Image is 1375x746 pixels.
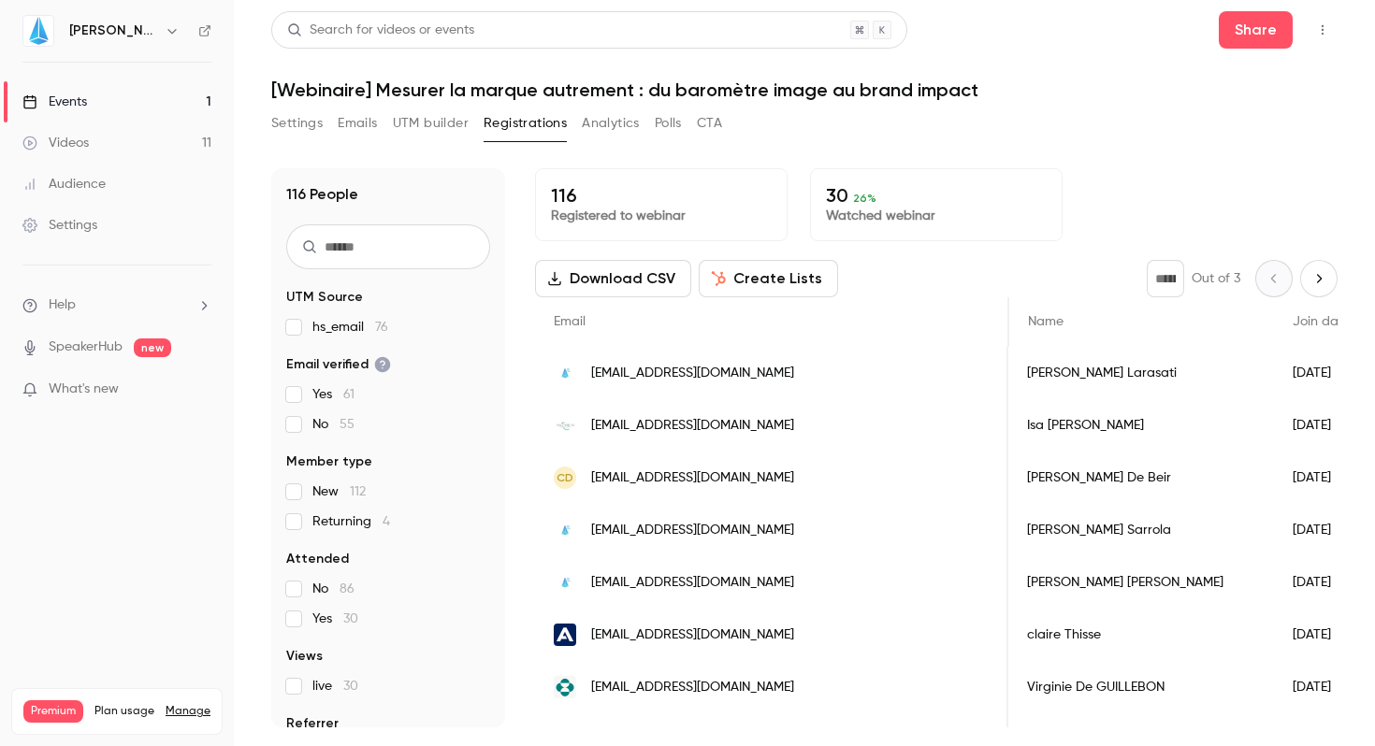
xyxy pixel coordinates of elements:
[554,414,576,437] img: ascensiumconsultation.com
[340,418,355,431] span: 55
[312,482,366,501] span: New
[271,79,1338,101] h1: [Webinaire] Mesurer la marque autrement : du baromètre image au brand impact
[591,573,794,593] span: [EMAIL_ADDRESS][DOMAIN_NAME]
[826,207,1047,225] p: Watched webinar
[134,338,171,357] span: new
[591,678,794,697] span: [EMAIL_ADDRESS][DOMAIN_NAME]
[1008,347,1274,399] div: [PERSON_NAME] Larasati
[312,610,358,628] span: Yes
[393,108,469,138] button: UTM builder
[94,704,154,719] span: Plan usage
[554,315,586,328] span: Email
[699,260,838,297] button: Create Lists
[554,571,576,594] img: jin.fr
[343,388,355,401] span: 61
[286,714,339,733] span: Referrer
[826,184,1047,207] p: 30
[338,108,377,138] button: Emails
[343,612,358,625] span: 30
[312,512,390,531] span: Returning
[166,704,210,719] a: Manage
[286,550,349,568] span: Attended
[1008,609,1274,661] div: claire Thisse
[1008,399,1274,452] div: Isa [PERSON_NAME]
[591,521,794,540] span: [EMAIL_ADDRESS][DOMAIN_NAME]
[853,192,876,205] span: 26 %
[312,318,388,337] span: hs_email
[287,21,474,40] div: Search for videos or events
[582,108,640,138] button: Analytics
[1008,452,1274,504] div: [PERSON_NAME] De Beir
[554,362,576,384] img: jin.fr
[286,183,358,206] h1: 116 People
[286,647,323,666] span: Views
[1274,399,1369,452] div: [DATE]
[591,364,794,383] span: [EMAIL_ADDRESS][DOMAIN_NAME]
[22,93,87,111] div: Events
[286,452,372,471] span: Member type
[312,415,355,434] span: No
[312,385,355,404] span: Yes
[1274,504,1369,556] div: [DATE]
[1008,661,1274,713] div: Virginie De GUILLEBON
[1219,11,1293,49] button: Share
[23,16,53,46] img: JIN
[1293,315,1351,328] span: Join date
[591,468,794,488] span: [EMAIL_ADDRESS][DOMAIN_NAME]
[591,625,794,645] span: [EMAIL_ADDRESS][DOMAIN_NAME]
[69,22,157,40] h6: [PERSON_NAME]
[554,519,576,541] img: jin.fr
[286,355,391,374] span: Email verified
[22,175,106,194] div: Audience
[551,207,772,225] p: Registered to webinar
[189,381,211,398] iframe: Noticeable Trigger
[23,700,83,723] span: Premium
[312,677,358,696] span: live
[340,582,355,595] span: 86
[383,515,390,528] span: 4
[350,485,366,498] span: 112
[312,580,355,598] span: No
[1300,260,1338,297] button: Next page
[535,260,691,297] button: Download CSV
[557,469,573,486] span: CD
[697,108,722,138] button: CTA
[49,295,76,315] span: Help
[1274,347,1369,399] div: [DATE]
[1274,556,1369,609] div: [DATE]
[22,295,211,315] li: help-dropdown-opener
[655,108,682,138] button: Polls
[1274,609,1369,661] div: [DATE]
[484,108,567,138] button: Registrations
[591,416,794,436] span: [EMAIL_ADDRESS][DOMAIN_NAME]
[1274,452,1369,504] div: [DATE]
[375,321,388,334] span: 76
[1192,269,1240,288] p: Out of 3
[271,108,323,138] button: Settings
[22,216,97,235] div: Settings
[1028,315,1064,328] span: Name
[343,680,358,693] span: 30
[49,337,123,357] a: SpeakerHub
[554,676,576,698] img: msd.com
[554,624,576,646] img: airbus.com
[49,380,119,399] span: What's new
[1274,661,1369,713] div: [DATE]
[22,134,89,152] div: Videos
[1008,504,1274,556] div: [PERSON_NAME] Sarrola
[286,288,363,307] span: UTM Source
[1008,556,1274,609] div: [PERSON_NAME] [PERSON_NAME]
[551,184,772,207] p: 116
